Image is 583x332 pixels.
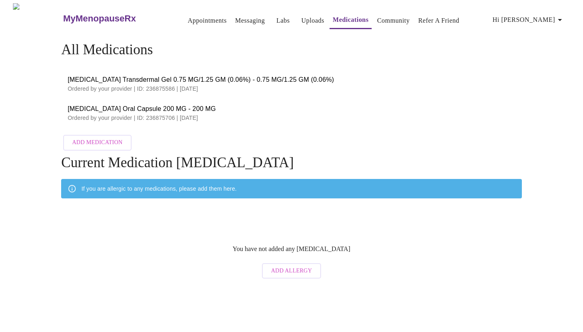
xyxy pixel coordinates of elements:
[233,245,351,253] p: You have not added any [MEDICAL_DATA]
[13,3,62,34] img: MyMenopauseRx Logo
[262,263,321,279] button: Add Allergy
[68,114,515,122] p: Ordered by your provider | ID: 236875706 | [DATE]
[415,13,463,29] button: Refer a Friend
[333,14,369,26] a: Medications
[374,13,413,29] button: Community
[61,42,522,58] h4: All Medications
[72,138,122,148] span: Add Medication
[235,15,265,26] a: Messaging
[277,15,290,26] a: Labs
[63,13,136,24] h3: MyMenopauseRx
[62,4,168,33] a: MyMenopauseRx
[188,15,227,26] a: Appointments
[301,15,324,26] a: Uploads
[298,13,328,29] button: Uploads
[493,14,565,26] span: Hi [PERSON_NAME]
[81,181,236,196] div: If you are allergic to any medications, please add them here.
[377,15,410,26] a: Community
[270,13,296,29] button: Labs
[63,135,131,151] button: Add Medication
[185,13,230,29] button: Appointments
[61,155,522,171] h4: Current Medication [MEDICAL_DATA]
[418,15,460,26] a: Refer a Friend
[489,12,568,28] button: Hi [PERSON_NAME]
[271,266,312,276] span: Add Allergy
[330,12,372,29] button: Medications
[232,13,268,29] button: Messaging
[68,85,515,93] p: Ordered by your provider | ID: 236875586 | [DATE]
[68,104,515,114] span: [MEDICAL_DATA] Oral Capsule 200 MG - 200 MG
[68,75,515,85] span: [MEDICAL_DATA] Transdermal Gel 0.75 MG/1.25 GM (0.06%) - 0.75 MG/1.25 GM (0.06%)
